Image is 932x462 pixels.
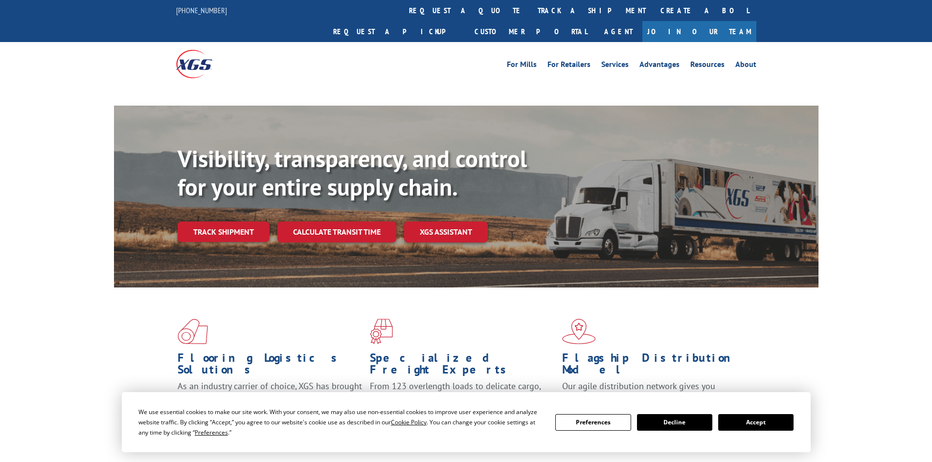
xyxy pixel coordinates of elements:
h1: Specialized Freight Experts [370,352,555,380]
img: xgs-icon-focused-on-flooring-red [370,319,393,344]
div: We use essential cookies to make our site work. With your consent, we may also use non-essential ... [138,407,544,438]
a: Customer Portal [467,21,594,42]
a: Track shipment [178,221,270,242]
a: Resources [690,61,725,71]
a: Services [601,61,629,71]
button: Accept [718,414,794,431]
span: Cookie Policy [391,418,427,426]
span: Our agile distribution network gives you nationwide inventory management on demand. [562,380,742,403]
img: xgs-icon-flagship-distribution-model-red [562,319,596,344]
a: Advantages [639,61,680,71]
a: About [735,61,756,71]
a: Agent [594,21,642,42]
a: Calculate transit time [277,221,396,242]
a: XGS ASSISTANT [404,221,488,242]
button: Preferences [555,414,631,431]
a: For Retailers [547,61,591,71]
div: Cookie Consent Prompt [122,392,811,452]
span: Preferences [195,428,228,437]
h1: Flooring Logistics Solutions [178,352,363,380]
a: For Mills [507,61,537,71]
h1: Flagship Distribution Model [562,352,747,380]
b: Visibility, transparency, and control for your entire supply chain. [178,143,527,202]
a: Join Our Team [642,21,756,42]
button: Decline [637,414,712,431]
img: xgs-icon-total-supply-chain-intelligence-red [178,319,208,344]
p: From 123 overlength loads to delicate cargo, our experienced staff knows the best way to move you... [370,380,555,424]
a: Request a pickup [326,21,467,42]
a: [PHONE_NUMBER] [176,5,227,15]
span: As an industry carrier of choice, XGS has brought innovation and dedication to flooring logistics... [178,380,362,415]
